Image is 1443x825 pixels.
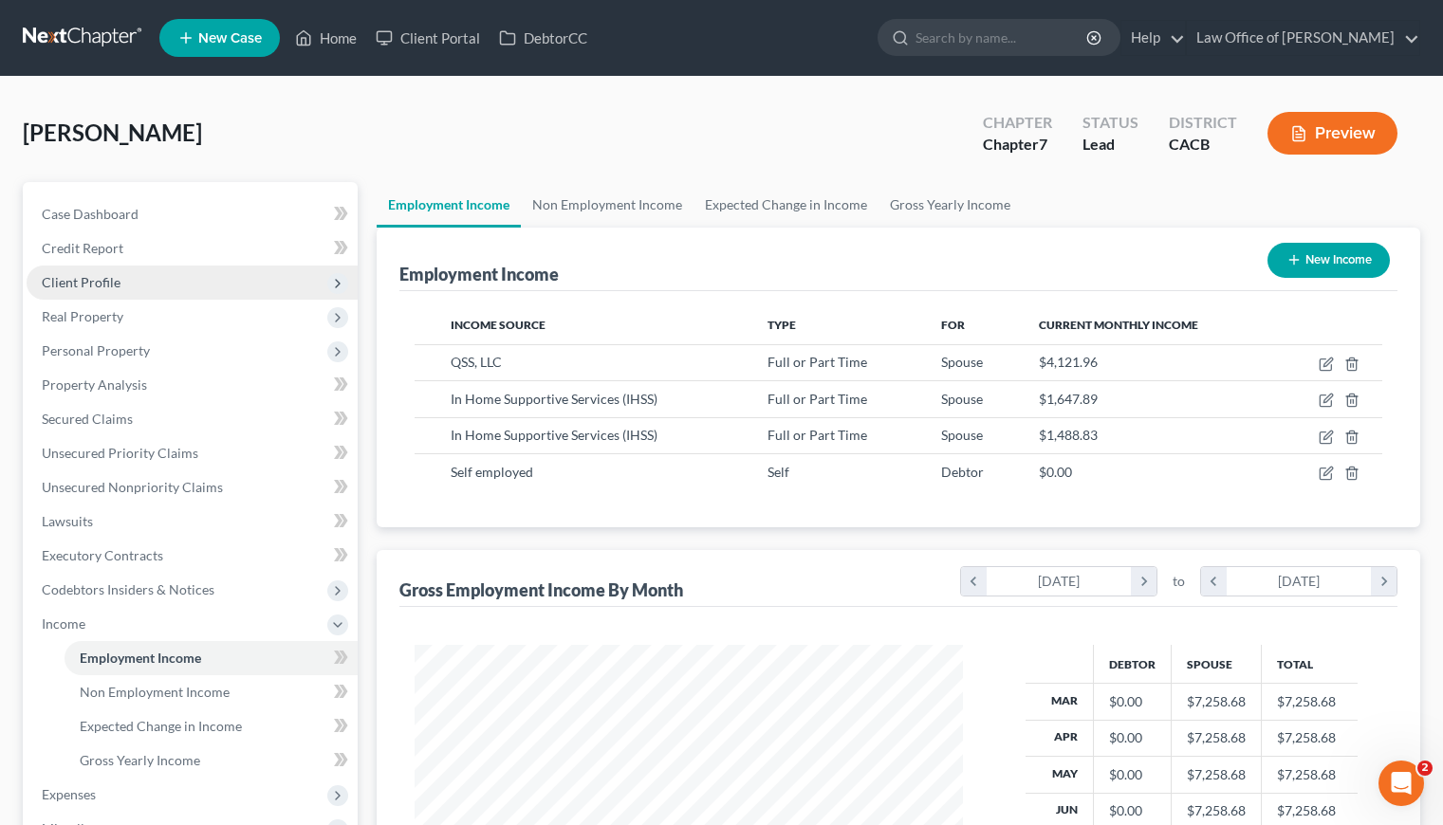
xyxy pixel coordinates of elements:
span: Client Profile [42,274,120,290]
span: Unsecured Nonpriority Claims [42,479,223,495]
a: Non Employment Income [65,675,358,709]
span: Self employed [451,464,533,480]
span: Spouse [941,391,983,407]
th: Spouse [1171,645,1261,683]
a: Credit Report [27,231,358,266]
span: 7 [1039,135,1047,153]
div: $0.00 [1109,765,1156,784]
span: QSS, LLC [451,354,502,370]
i: chevron_right [1371,567,1397,596]
span: Non Employment Income [80,684,230,700]
i: chevron_left [961,567,987,596]
div: $7,258.68 [1187,728,1246,747]
span: 2 [1417,761,1433,776]
a: Employment Income [65,641,358,675]
a: Expected Change in Income [694,182,879,228]
i: chevron_left [1201,567,1227,596]
div: District [1169,112,1237,134]
span: Spouse [941,427,983,443]
a: Gross Yearly Income [879,182,1022,228]
span: Lawsuits [42,513,93,529]
span: Real Property [42,308,123,324]
a: DebtorCC [490,21,597,55]
span: In Home Supportive Services (IHSS) [451,427,657,443]
span: to [1173,572,1185,591]
a: Secured Claims [27,402,358,436]
div: Status [1082,112,1138,134]
i: chevron_right [1131,567,1156,596]
a: Law Office of [PERSON_NAME] [1187,21,1419,55]
span: $4,121.96 [1039,354,1098,370]
span: Expected Change in Income [80,718,242,734]
th: Mar [1026,684,1094,720]
div: CACB [1169,134,1237,156]
a: Unsecured Nonpriority Claims [27,470,358,504]
a: Non Employment Income [521,182,694,228]
span: Gross Yearly Income [80,752,200,768]
a: Employment Income [377,182,521,228]
a: Lawsuits [27,504,358,539]
div: $7,258.68 [1187,765,1246,784]
span: Credit Report [42,240,123,256]
div: $0.00 [1109,801,1156,820]
th: May [1026,757,1094,793]
div: [DATE] [987,567,1132,596]
th: Total [1261,645,1358,683]
a: Client Portal [366,21,490,55]
span: Income [42,615,85,632]
span: Expenses [42,786,96,802]
span: Current Monthly Income [1039,318,1198,332]
span: $1,647.89 [1039,391,1098,407]
span: [PERSON_NAME] [23,119,202,146]
span: $0.00 [1039,464,1072,480]
td: $7,258.68 [1261,684,1358,720]
div: Gross Employment Income By Month [399,578,683,601]
span: Property Analysis [42,376,147,393]
button: New Income [1267,243,1390,278]
span: $1,488.83 [1039,427,1098,443]
iframe: Intercom live chat [1378,761,1424,806]
div: $7,258.68 [1187,801,1246,820]
span: Unsecured Priority Claims [42,445,198,461]
input: Search by name... [916,20,1089,55]
a: Gross Yearly Income [65,743,358,778]
div: Chapter [983,134,1052,156]
a: Case Dashboard [27,197,358,231]
div: $7,258.68 [1187,692,1246,711]
span: In Home Supportive Services (IHSS) [451,391,657,407]
div: Chapter [983,112,1052,134]
span: Self [768,464,789,480]
span: Full or Part Time [768,427,867,443]
div: Employment Income [399,263,559,285]
span: Type [768,318,796,332]
span: Debtor [941,464,984,480]
div: $0.00 [1109,692,1156,711]
span: Codebtors Insiders & Notices [42,581,214,597]
a: Expected Change in Income [65,709,358,743]
a: Home [286,21,366,55]
span: Income Source [451,318,546,332]
a: Property Analysis [27,368,358,402]
span: Executory Contracts [42,547,163,563]
span: Case Dashboard [42,206,139,222]
span: Personal Property [42,342,150,358]
div: [DATE] [1227,567,1372,596]
span: New Case [198,31,262,46]
th: Apr [1026,720,1094,756]
div: $0.00 [1109,728,1156,747]
span: Full or Part Time [768,354,867,370]
td: $7,258.68 [1261,720,1358,756]
span: Full or Part Time [768,391,867,407]
span: Secured Claims [42,411,133,427]
a: Unsecured Priority Claims [27,436,358,470]
td: $7,258.68 [1261,757,1358,793]
button: Preview [1267,112,1397,155]
span: For [941,318,965,332]
a: Help [1121,21,1185,55]
div: Lead [1082,134,1138,156]
span: Spouse [941,354,983,370]
a: Executory Contracts [27,539,358,573]
span: Employment Income [80,650,201,666]
th: Debtor [1093,645,1171,683]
